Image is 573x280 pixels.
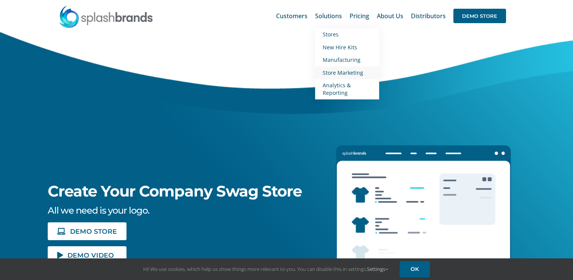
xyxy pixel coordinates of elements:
[67,252,114,258] span: DEMO VIDEO
[315,28,379,41] a: Stores
[70,228,117,234] span: DEMO STORE
[411,4,446,28] a: Distributors
[377,13,403,19] span: About Us
[276,13,308,19] span: Customers
[323,44,357,51] span: New Hire Kits
[350,4,369,28] a: Pricing
[276,4,308,28] a: Customers
[315,13,342,19] span: Solutions
[315,66,379,79] a: Store Marketing
[59,5,153,28] img: SplashBrands.com Logo
[350,13,369,19] span: Pricing
[453,9,506,23] span: DEMO STORE
[315,79,379,99] a: Analytics & Reporting
[367,266,388,272] a: Settings
[400,261,430,277] a: OK
[315,41,379,54] a: New Hire Kits
[48,205,149,216] span: All we need is your logo.
[323,82,351,96] span: Analytics & Reporting
[323,56,361,63] span: Manufacturing
[323,31,339,38] span: Stores
[143,266,388,272] span: Hi! We use cookies, which help us show things more relevant to you. You can disable this in setti...
[323,69,363,76] span: Store Marketing
[48,182,302,200] span: Create Your Company Swag Store
[453,4,506,28] a: DEMO STORE
[315,53,379,66] a: Manufacturing
[48,222,126,240] a: DEMO STORE
[276,4,506,28] nav: Main Menu
[411,13,446,19] span: Distributors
